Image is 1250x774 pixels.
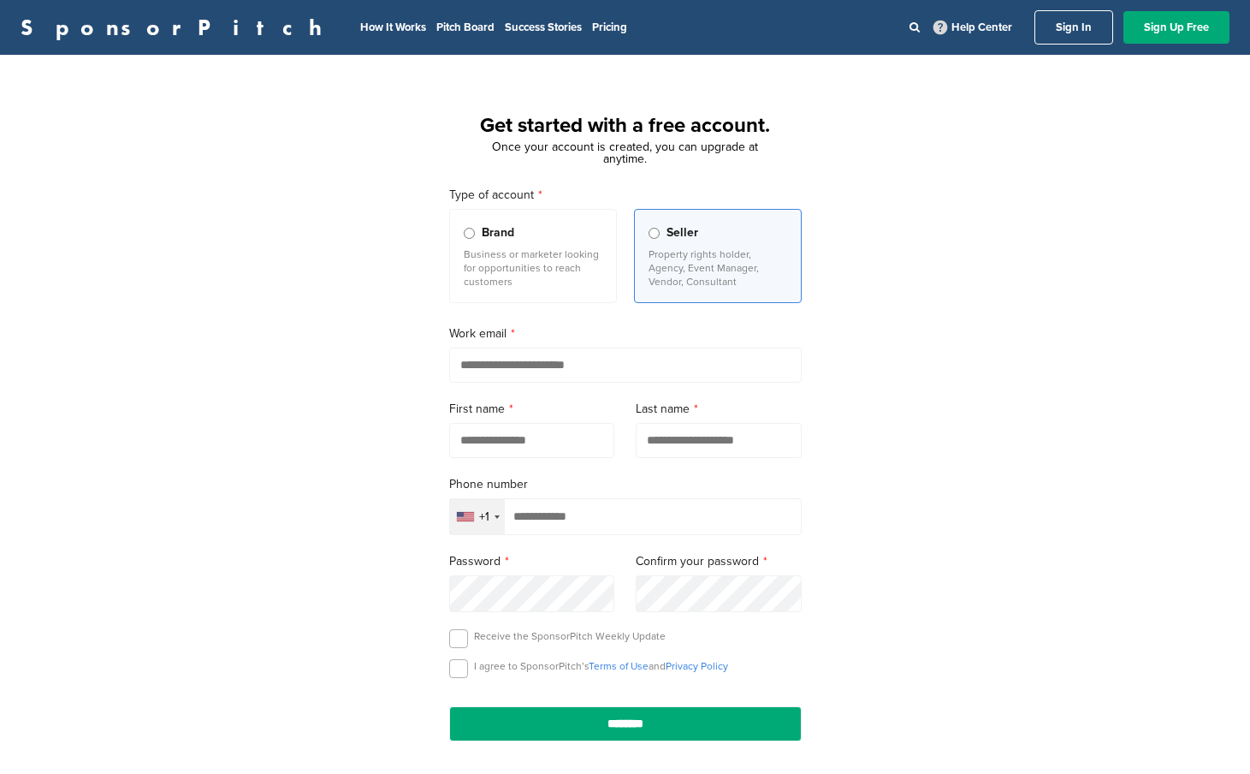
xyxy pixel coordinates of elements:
[482,223,514,242] span: Brand
[464,228,475,239] input: Brand Business or marketer looking for opportunities to reach customers
[449,324,802,343] label: Work email
[505,21,582,34] a: Success Stories
[449,475,802,494] label: Phone number
[636,400,802,419] label: Last name
[436,21,495,34] a: Pitch Board
[492,140,758,166] span: Once your account is created, you can upgrade at anytime.
[592,21,627,34] a: Pricing
[930,17,1016,38] a: Help Center
[449,400,615,419] label: First name
[474,629,666,643] p: Receive the SponsorPitch Weekly Update
[1034,10,1113,45] a: Sign In
[1123,11,1229,44] a: Sign Up Free
[449,186,802,205] label: Type of account
[450,499,505,534] div: Selected country
[636,552,802,571] label: Confirm your password
[666,660,728,672] a: Privacy Policy
[360,21,426,34] a: How It Works
[449,552,615,571] label: Password
[666,223,698,242] span: Seller
[429,110,822,141] h1: Get started with a free account.
[649,228,660,239] input: Seller Property rights holder, Agency, Event Manager, Vendor, Consultant
[474,659,728,673] p: I agree to SponsorPitch’s and
[479,511,489,523] div: +1
[649,247,787,289] p: Property rights holder, Agency, Event Manager, Vendor, Consultant
[589,660,649,672] a: Terms of Use
[21,16,333,39] a: SponsorPitch
[464,247,602,289] p: Business or marketer looking for opportunities to reach customers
